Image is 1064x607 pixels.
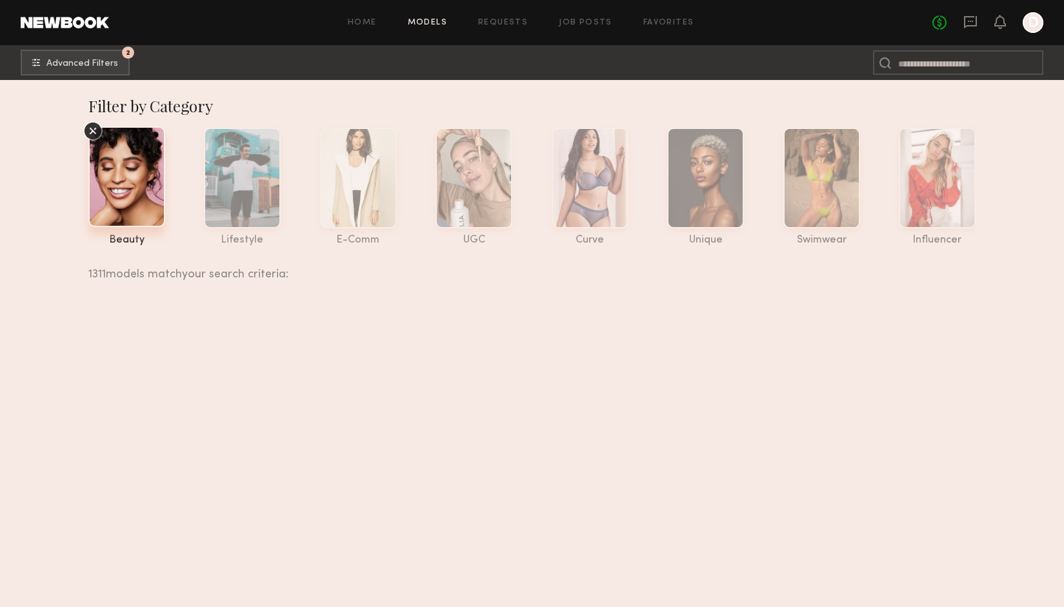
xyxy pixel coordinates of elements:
a: Favorites [643,19,694,27]
div: swimwear [783,235,860,246]
div: UGC [436,235,512,246]
span: 2 [126,50,130,55]
a: Home [348,19,377,27]
button: 2Advanced Filters [21,50,130,75]
a: Job Posts [559,19,612,27]
div: influencer [899,235,976,246]
span: Advanced Filters [46,59,118,68]
div: e-comm [320,235,397,246]
div: Filter by Category [88,95,976,116]
a: D [1023,12,1043,33]
div: lifestyle [204,235,281,246]
div: beauty [88,235,165,246]
a: Requests [478,19,528,27]
div: 1311 models match your search criteria: [88,254,965,281]
a: Models [408,19,447,27]
div: unique [667,235,744,246]
div: curve [552,235,628,246]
